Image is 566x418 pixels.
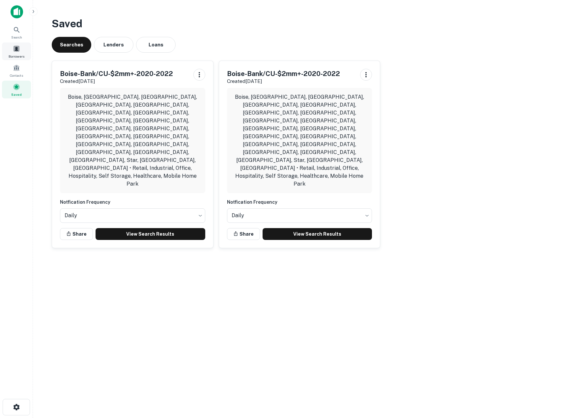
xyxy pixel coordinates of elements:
span: Saved [11,92,22,97]
div: Without label [60,206,205,225]
img: capitalize-icon.png [11,5,23,18]
button: Loans [136,37,176,53]
h3: Saved [52,16,547,32]
iframe: Chat Widget [533,365,566,397]
a: Saved [2,81,31,98]
a: Borrowers [2,42,31,60]
p: Boise, [GEOGRAPHIC_DATA], [GEOGRAPHIC_DATA], [GEOGRAPHIC_DATA], [GEOGRAPHIC_DATA], [GEOGRAPHIC_DA... [232,93,367,188]
a: View Search Results [96,228,205,240]
a: Search [2,23,31,41]
div: Without label [227,206,372,225]
p: Boise, [GEOGRAPHIC_DATA], [GEOGRAPHIC_DATA], [GEOGRAPHIC_DATA], [GEOGRAPHIC_DATA], [GEOGRAPHIC_DA... [65,93,200,188]
h5: Boise-Bank/CU-$2mm+-2020-2022 [227,69,340,79]
button: Searches [52,37,91,53]
h6: Notfication Frequency [227,198,372,206]
p: Created [DATE] [60,77,173,85]
span: Borrowers [9,54,24,59]
span: Search [11,35,22,40]
p: Created [DATE] [227,77,340,85]
button: Share [60,228,93,240]
a: View Search Results [263,228,372,240]
h6: Notfication Frequency [60,198,205,206]
span: Contacts [10,73,23,78]
a: Contacts [2,62,31,79]
h5: Boise-Bank/CU-$2mm+-2020-2022 [60,69,173,79]
button: Share [227,228,260,240]
button: Lenders [94,37,133,53]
